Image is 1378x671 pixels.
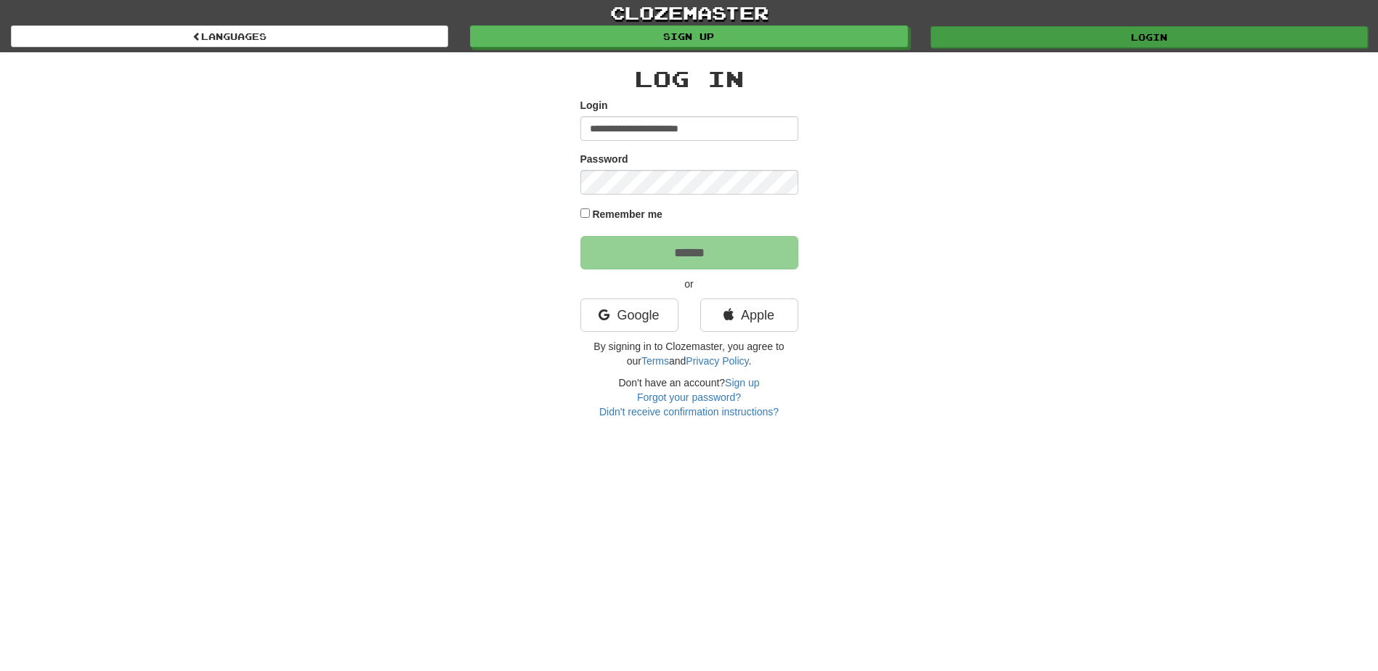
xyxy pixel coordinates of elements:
p: or [580,277,798,291]
a: Privacy Policy [686,355,748,367]
a: Didn't receive confirmation instructions? [599,406,779,418]
a: Languages [11,25,448,47]
label: Password [580,152,628,166]
p: By signing in to Clozemaster, you agree to our and . [580,339,798,368]
a: Sign up [725,377,759,389]
a: Login [931,26,1368,48]
label: Remember me [592,207,662,221]
a: Terms [641,355,669,367]
label: Login [580,98,608,113]
a: Forgot your password? [637,391,741,403]
a: Sign up [470,25,907,47]
h2: Log In [580,67,798,91]
div: Don't have an account? [580,375,798,419]
a: Google [580,298,678,332]
a: Apple [700,298,798,332]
